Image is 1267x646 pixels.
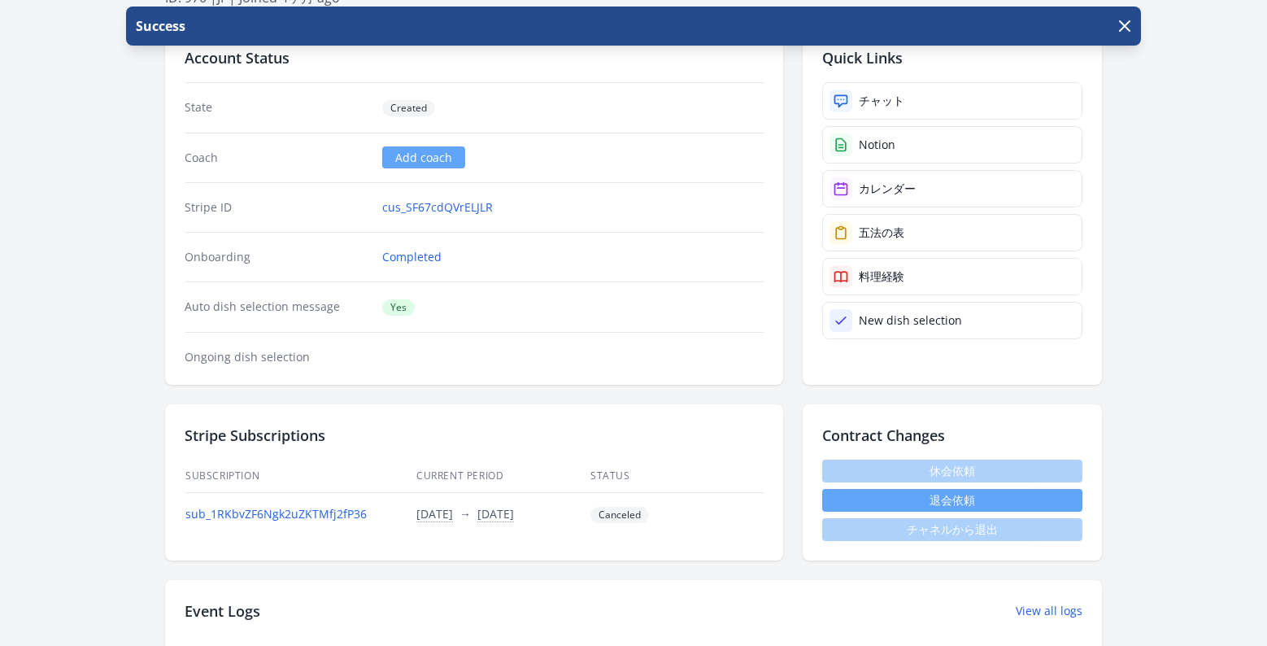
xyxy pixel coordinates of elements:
[590,507,649,523] span: Canceled
[382,146,465,168] a: Add coach
[859,181,916,197] div: カレンダー
[590,460,764,493] th: Status
[859,93,904,109] div: チャット
[822,489,1082,512] button: 退会依頼
[859,312,962,329] div: New dish selection
[133,16,185,36] p: Success
[459,506,471,522] span: →
[822,258,1082,295] a: 料理経験
[185,99,369,116] dt: State
[185,349,369,365] dt: Ongoing dish selection
[822,518,1082,541] span: チャネルから退出
[185,199,369,216] dt: Stripe ID
[822,214,1082,251] a: 五法の表
[185,460,416,493] th: Subscription
[477,506,514,522] button: [DATE]
[185,600,260,622] h2: Event Logs
[416,506,453,522] button: [DATE]
[822,424,1082,447] h2: Contract Changes
[859,225,904,241] div: 五法の表
[185,506,367,522] a: sub_1RKbvZF6Ngk2uZKTMfj2fP36
[859,268,904,285] div: 料理経験
[185,299,369,316] dt: Auto dish selection message
[185,249,369,265] dt: Onboarding
[859,137,895,153] div: Notion
[185,150,369,166] dt: Coach
[822,460,1082,482] span: 休会依頼
[185,424,764,447] h2: Stripe Subscriptions
[382,299,415,316] span: Yes
[382,100,435,116] span: Created
[1016,603,1082,619] a: View all logs
[382,199,493,216] a: cus_SF67cdQVrELJLR
[382,249,442,265] a: Completed
[822,126,1082,164] a: Notion
[822,170,1082,207] a: カレンダー
[822,82,1082,120] a: チャット
[822,302,1082,339] a: New dish selection
[416,460,590,493] th: Current Period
